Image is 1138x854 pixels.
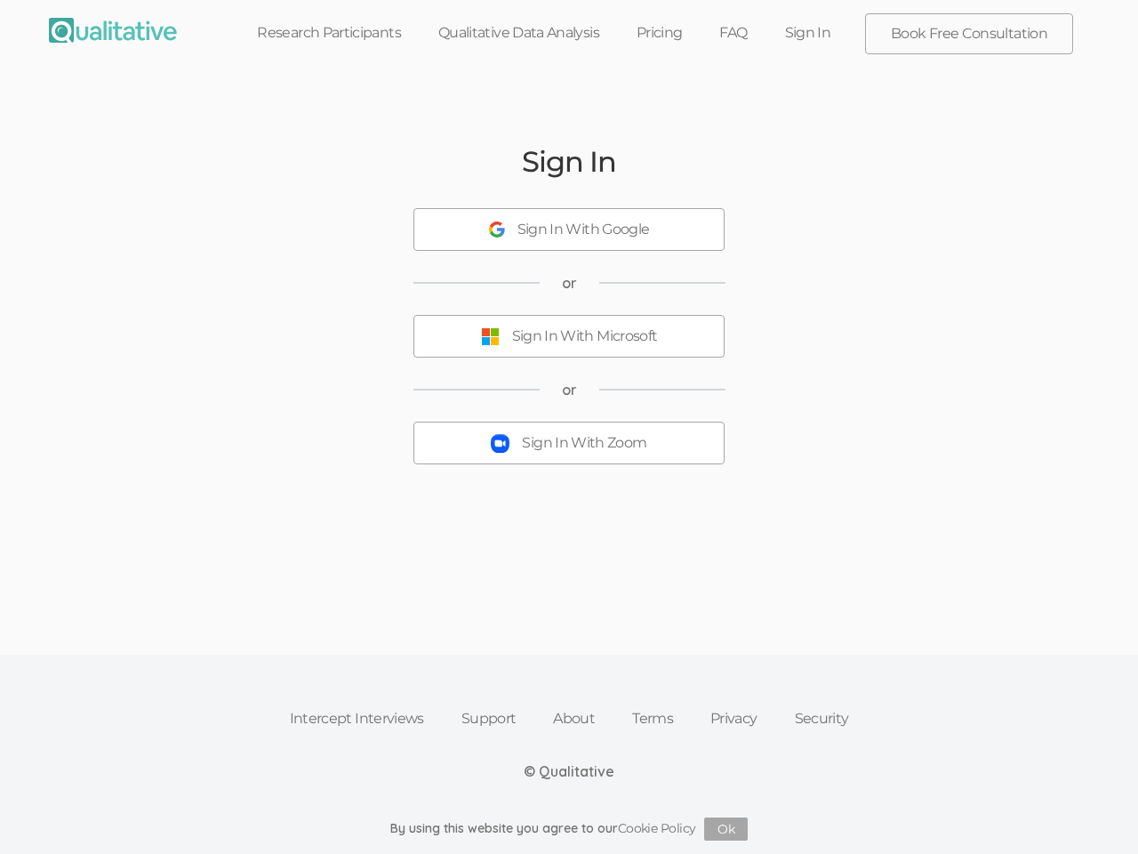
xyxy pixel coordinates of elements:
[413,422,725,464] button: Sign In With Zoom
[413,315,725,358] button: Sign In With Microsoft
[618,820,696,836] a: Cookie Policy
[866,14,1072,53] a: Book Free Consultation
[413,208,725,251] button: Sign In With Google
[704,818,748,841] button: Ok
[238,13,420,52] a: Research Participants
[512,326,658,347] div: Sign In With Microsoft
[524,761,614,782] div: © Qualitative
[701,13,765,52] a: FAQ
[1049,769,1138,854] iframe: Chat Widget
[49,18,177,43] img: Qualitative
[481,327,500,346] img: Sign In With Microsoft
[692,699,776,738] a: Privacy
[522,146,615,177] h2: Sign In
[562,380,577,400] span: or
[491,434,509,453] img: Sign In With Zoom
[420,13,618,52] a: Qualitative Data Analysis
[776,699,868,738] a: Security
[271,699,443,738] a: Intercept Interviews
[618,13,701,52] a: Pricing
[534,699,613,738] a: About
[766,13,850,52] a: Sign In
[489,222,505,238] img: Sign In With Google
[522,433,646,454] div: Sign In With Zoom
[562,273,577,294] span: or
[517,220,650,240] div: Sign In With Google
[613,699,692,738] a: Terms
[443,699,535,738] a: Support
[390,818,749,841] div: By using this website you agree to our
